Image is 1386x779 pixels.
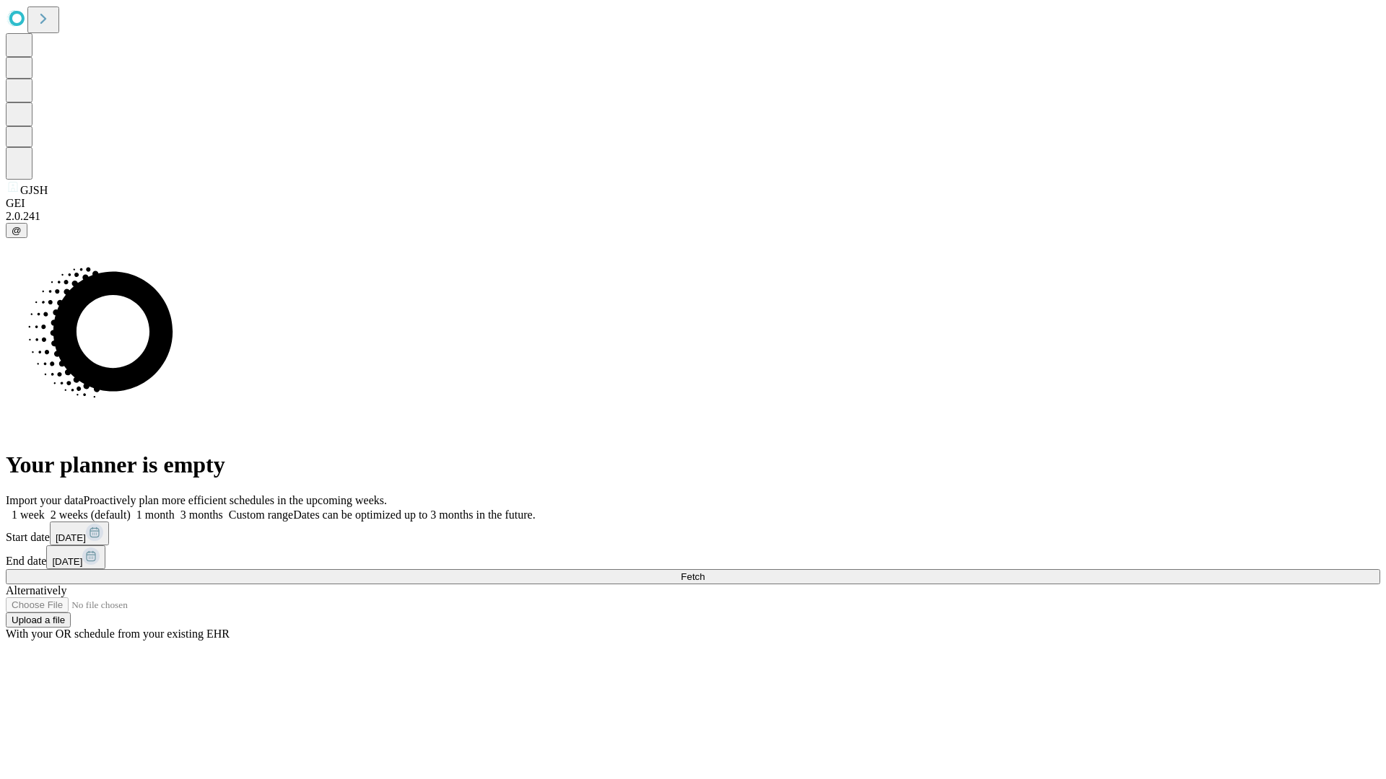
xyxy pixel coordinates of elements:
button: @ [6,223,27,238]
div: Start date [6,521,1380,545]
button: [DATE] [50,521,109,545]
h1: Your planner is empty [6,452,1380,478]
span: Fetch [681,571,705,582]
button: Upload a file [6,612,71,628]
span: Custom range [229,509,293,521]
span: Import your data [6,494,84,506]
div: End date [6,545,1380,569]
span: [DATE] [52,556,82,567]
span: Alternatively [6,584,66,597]
span: 1 month [136,509,175,521]
span: Proactively plan more efficient schedules in the upcoming weeks. [84,494,387,506]
span: Dates can be optimized up to 3 months in the future. [293,509,535,521]
span: 1 week [12,509,45,521]
span: With your OR schedule from your existing EHR [6,628,230,640]
button: Fetch [6,569,1380,584]
span: 3 months [180,509,223,521]
span: @ [12,225,22,236]
div: 2.0.241 [6,210,1380,223]
span: GJSH [20,184,48,196]
button: [DATE] [46,545,105,569]
div: GEI [6,197,1380,210]
span: 2 weeks (default) [51,509,131,521]
span: [DATE] [56,532,86,543]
